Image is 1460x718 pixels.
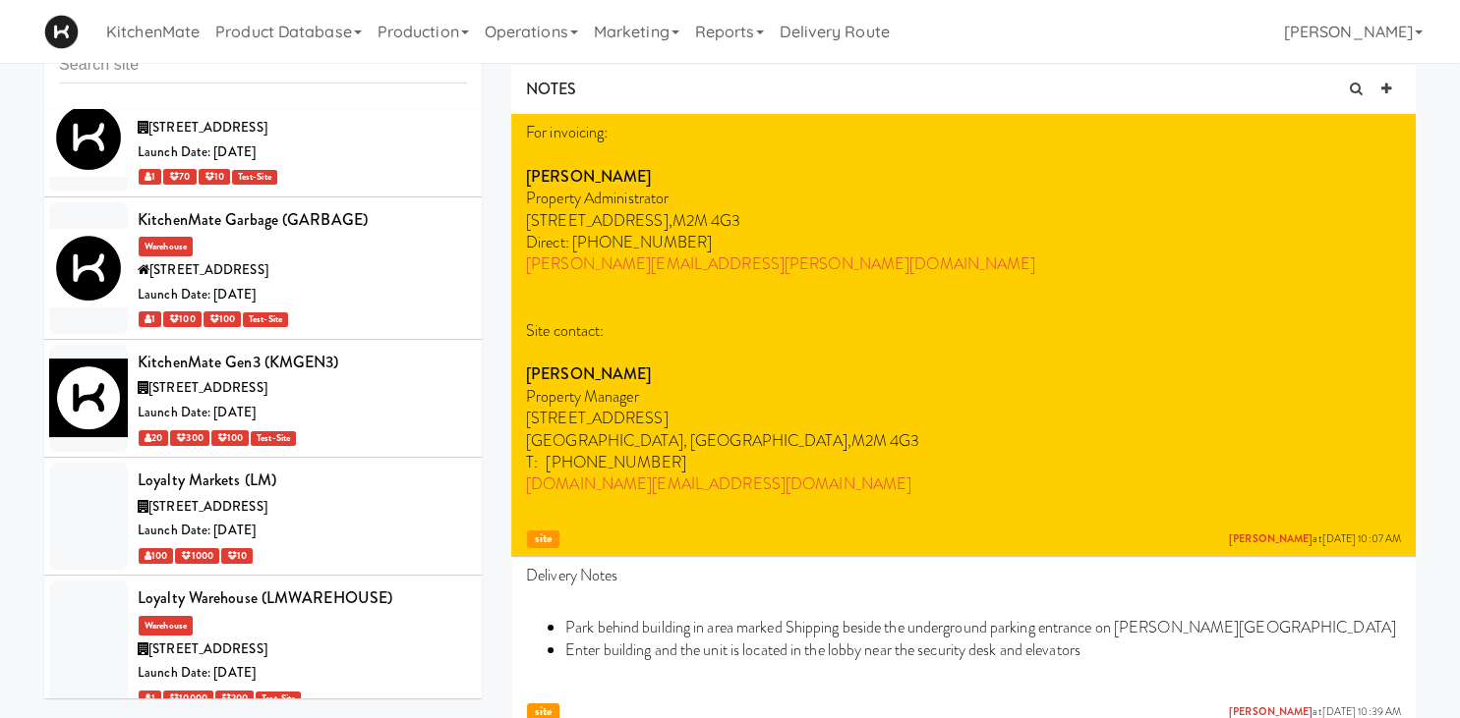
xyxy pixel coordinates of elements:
span: 100 [211,430,249,446]
div: KitchenMate Garbage (GARBAGE) [138,205,467,235]
span: 100 [204,311,241,327]
a: [DOMAIN_NAME][EMAIL_ADDRESS][DOMAIN_NAME] [526,472,911,495]
span: 10 [199,169,230,185]
li: Park behind building in area marked Shipping beside the underground parking entrance on [PERSON_N... [565,617,1401,638]
span: NOTES [526,78,577,100]
li: Loyalty Markets (LM)[STREET_ADDRESS]Launch Date: [DATE] 100 1000 10 [44,458,482,576]
span: [STREET_ADDRESS] [148,118,267,137]
span: 1 [139,169,161,185]
span: M2M 4G3 [672,209,741,232]
span: T: [PHONE_NUMBER] [526,451,686,473]
li: Enter building and the unit is located in the lobby near the security desk and elevators [565,639,1401,661]
div: Launch Date: [DATE] [138,661,467,686]
span: Test-Site [232,170,277,185]
span: 1 [139,311,161,327]
div: Loyalty Warehouse (LMWAREHOUSE) [138,583,467,613]
div: Launch Date: [DATE] [138,283,467,307]
div: KitchenMate Gen3 (KMGEN3) [138,348,467,377]
span: [STREET_ADDRESS] [149,260,268,279]
li: Loyalty Warehouse (LMWAREHOUSE)Warehouse[STREET_ADDRESS]Launch Date: [DATE] 1 10000 200Test-Site [44,576,482,718]
img: Micromart [44,15,79,49]
span: 20 [139,430,168,446]
div: Launch Date: [DATE] [138,140,467,165]
span: [STREET_ADDRESS] [148,639,267,658]
span: 200 [215,690,254,706]
a: [PERSON_NAME] [1229,531,1313,546]
span: Site contact: [526,319,604,342]
span: 300 [170,430,208,446]
li: KitchenMate Garbage (GARBAGE)Warehouse[STREET_ADDRESS]Launch Date: [DATE] 1 100 100Test-Site [44,197,482,340]
div: Loyalty Markets (LM) [138,466,467,495]
span: [STREET_ADDRESS] [526,407,669,429]
span: Test-Site [256,691,301,706]
span: M2M 4G3 [851,429,920,452]
span: 70 [163,169,196,185]
span: 1 [139,690,161,706]
span: Property Manager [526,385,639,408]
li: KitchenMate Gen3 (KMGEN3)[STREET_ADDRESS]Launch Date: [DATE] 20 300 100Test-Site [44,340,482,458]
p: [STREET_ADDRESS], [526,210,1401,232]
span: [STREET_ADDRESS] [148,497,267,516]
div: Launch Date: [DATE] [138,401,467,425]
span: Property Administrator [526,187,669,209]
span: 100 [139,548,173,564]
span: Warehouse [139,616,193,635]
input: Search site [59,47,467,83]
div: Launch Date: [DATE] [138,519,467,543]
span: Test-Site [243,312,288,327]
a: [PERSON_NAME][EMAIL_ADDRESS][PERSON_NAME][DOMAIN_NAME] [526,252,1035,275]
span: site [527,530,559,549]
span: Test-Site [251,431,296,446]
span: at [DATE] 10:07 AM [1229,532,1401,547]
strong: [PERSON_NAME] [526,362,651,385]
p: For invoicing: [526,122,1401,143]
span: [GEOGRAPHIC_DATA], [GEOGRAPHIC_DATA], [526,429,851,452]
span: 100 [163,311,201,327]
span: 10 [221,548,253,564]
span: 10000 [163,690,213,706]
span: Direct: [PHONE_NUMBER] [526,231,712,253]
span: Warehouse [139,237,193,256]
li: KitchenMate Demo (KMDEMO)[STREET_ADDRESS]Launch Date: [DATE] 1 70 10Test-Site [44,80,482,197]
strong: [PERSON_NAME] [526,165,651,188]
span: [STREET_ADDRESS] [148,378,267,397]
span: 1000 [175,548,219,564]
p: Delivery Notes [526,565,1401,586]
